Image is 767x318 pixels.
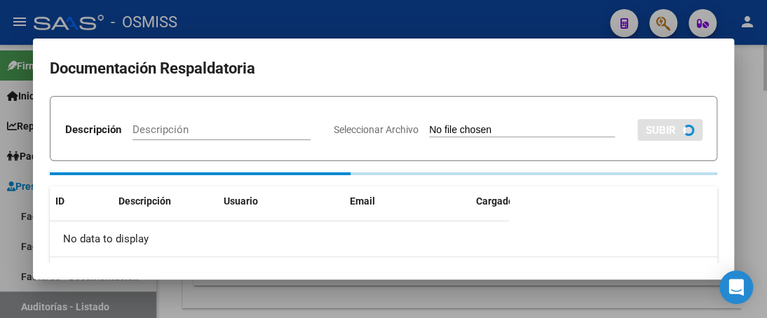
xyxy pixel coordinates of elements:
[50,55,717,82] h2: Documentación Respaldatoria
[637,119,702,141] button: SUBIR
[350,195,375,207] span: Email
[50,221,509,256] div: No data to display
[50,257,717,292] div: 0 total
[476,195,514,207] span: Cargado
[334,124,419,135] span: Seleccionar Archivo
[113,186,218,216] datatable-header-cell: Descripción
[344,186,470,216] datatable-header-cell: Email
[470,186,576,216] datatable-header-cell: Cargado
[218,186,344,216] datatable-header-cell: Usuario
[50,186,113,216] datatable-header-cell: ID
[646,124,676,137] span: SUBIR
[719,270,753,304] div: Open Intercom Messenger
[55,195,65,207] span: ID
[118,195,171,207] span: Descripción
[224,195,258,207] span: Usuario
[65,122,121,138] p: Descripción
